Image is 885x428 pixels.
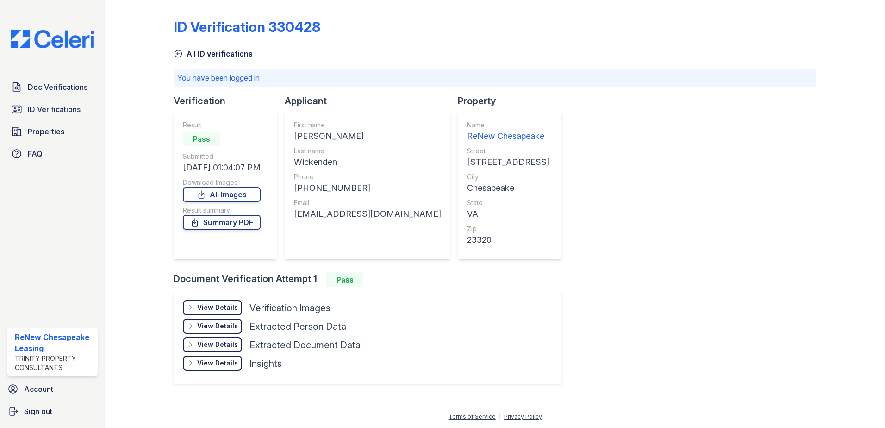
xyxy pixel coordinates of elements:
[467,208,549,220] div: VA
[174,19,320,35] div: ID Verification 330428
[24,384,53,395] span: Account
[294,130,441,143] div: [PERSON_NAME]
[458,94,569,107] div: Property
[467,233,549,246] div: 23320
[174,94,285,107] div: Verification
[294,198,441,208] div: Email
[174,272,569,287] div: Document Verification Attempt 1
[499,413,501,420] div: |
[28,148,43,159] span: FAQ
[15,332,94,354] div: ReNew Chesapeake Leasing
[7,78,98,96] a: Doc Verifications
[326,272,363,287] div: Pass
[294,156,441,169] div: Wickenden
[177,72,813,83] p: You have been logged in
[197,321,238,331] div: View Details
[249,339,361,352] div: Extracted Document Data
[4,30,101,48] img: CE_Logo_Blue-a8612792a0a2168367f1c8372b55b34899dd931a85d93a1a3d3e32e68fde9ad4.png
[15,354,94,372] div: Trinity Property Consultants
[183,132,220,146] div: Pass
[294,182,441,195] div: [PHONE_NUMBER]
[249,302,330,315] div: Verification Images
[197,340,238,349] div: View Details
[183,152,261,161] div: Submitted
[467,130,549,143] div: ReNew Chesapeake
[467,224,549,233] div: Zip
[467,146,549,156] div: Street
[294,146,441,156] div: Last name
[294,172,441,182] div: Phone
[504,413,542,420] a: Privacy Policy
[28,104,81,115] span: ID Verifications
[28,126,64,137] span: Properties
[4,380,101,398] a: Account
[449,413,496,420] a: Terms of Service
[7,122,98,141] a: Properties
[7,100,98,119] a: ID Verifications
[183,206,261,215] div: Result summary
[4,402,101,421] a: Sign out
[467,156,549,169] div: [STREET_ADDRESS]
[24,406,52,417] span: Sign out
[294,120,441,130] div: First name
[28,82,87,93] span: Doc Verifications
[467,120,549,130] div: Name
[294,208,441,220] div: [EMAIL_ADDRESS][DOMAIN_NAME]
[183,215,261,230] a: Summary PDF
[467,120,549,143] a: Name ReNew Chesapeake
[183,120,261,130] div: Result
[197,359,238,368] div: View Details
[183,161,261,174] div: [DATE] 01:04:07 PM
[285,94,458,107] div: Applicant
[467,172,549,182] div: City
[249,357,282,370] div: Insights
[467,198,549,208] div: State
[197,303,238,312] div: View Details
[174,48,253,59] a: All ID verifications
[249,320,346,333] div: Extracted Person Data
[467,182,549,195] div: Chesapeake
[183,178,261,187] div: Download Images
[7,145,98,163] a: FAQ
[183,187,261,202] a: All Images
